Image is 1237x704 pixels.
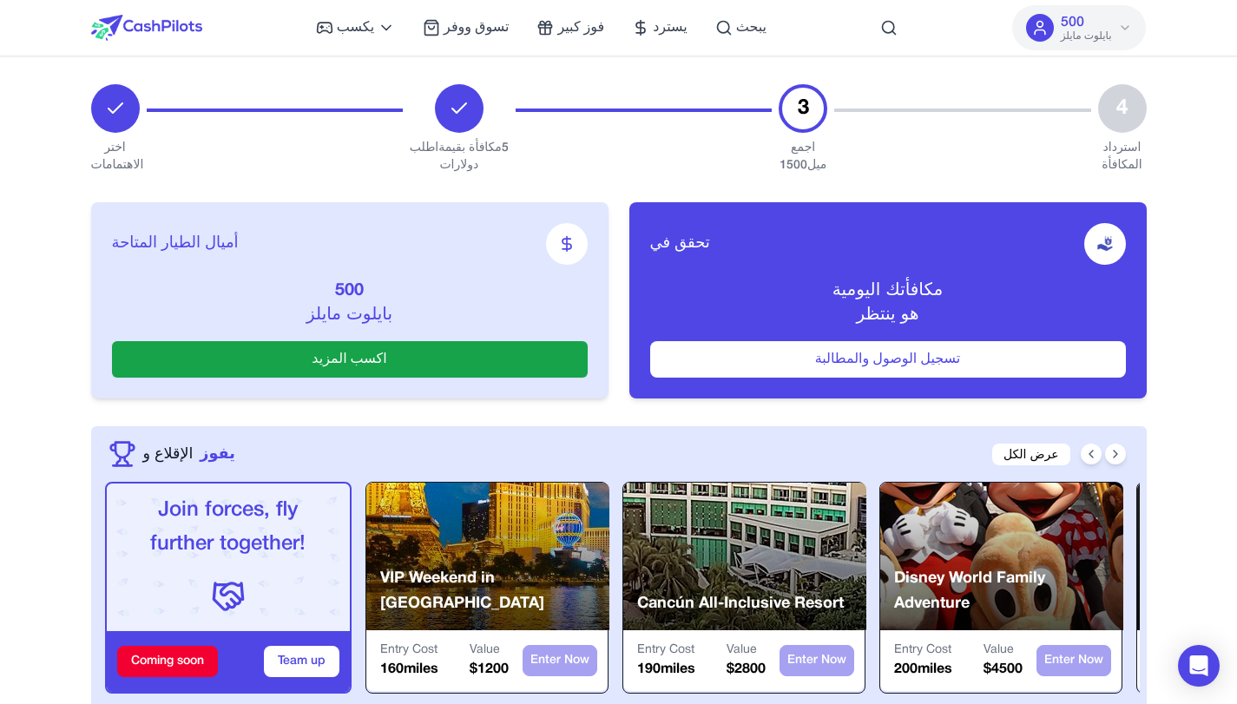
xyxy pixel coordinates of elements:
font: هو ينتظر [857,307,919,323]
button: 500بايلوت مايلز [1012,5,1147,50]
p: VIP Weekend in [GEOGRAPHIC_DATA] [380,566,609,617]
font: بايلوت مايلز [306,307,392,323]
a: يكسب [316,17,395,38]
a: يسترد [632,17,688,38]
a: تسوق ووفر [423,17,509,38]
p: Value [727,641,766,659]
p: $ 1200 [470,659,509,680]
p: Value [984,641,1023,659]
font: ميل [807,160,826,171]
p: Value [470,641,509,659]
font: يفوز [200,447,234,461]
p: 160 miles [380,659,438,680]
p: $ 2800 [727,659,766,680]
font: الاهتمامات [91,160,144,171]
button: اكسب المزيد [112,341,588,378]
button: تسجيل الوصول والمطالبة [650,341,1126,378]
font: يبحث [736,22,767,34]
p: Entry Cost [637,641,695,659]
div: Coming soon [117,646,218,677]
font: بايلوت مايلز [1061,31,1112,41]
font: تسوق ووفر [444,22,509,34]
font: اكسب المزيد [312,353,386,365]
a: عرض الكل [992,444,1070,465]
font: مكافأة بقيمة [438,142,502,154]
font: المكافأة [1102,160,1142,171]
font: 500 [1061,16,1084,29]
a: فوز كبير [536,17,604,38]
p: 500 [112,279,588,303]
a: يبحث [715,17,767,38]
font: اطلب [410,142,438,154]
font: 3 [798,99,809,118]
p: 200 miles [894,659,952,680]
p: Disney World Family Adventure [894,566,1123,617]
font: يسترد [653,22,688,34]
button: Enter Now [523,645,597,676]
p: Entry Cost [380,641,438,659]
p: $ 4500 [984,659,1023,680]
font: عرض الكل [1003,450,1059,461]
font: فوز كبير [557,22,604,34]
font: اجمع [791,142,815,154]
p: Join forces, fly further together! [121,494,336,562]
font: 4 [1116,99,1128,118]
button: Team up [264,646,339,677]
font: تسجيل الوصول والمطالبة [815,353,961,365]
font: تحقق في [650,236,710,251]
font: يكسب [337,22,374,34]
font: 5 [502,142,509,154]
font: اختر [104,142,126,154]
button: Enter Now [780,645,854,676]
div: فتح برنامج Intercom Messenger [1178,645,1220,687]
font: 1500 [780,160,807,171]
font: مكافأتك اليومية [832,283,943,299]
font: الإقلاع و [143,447,194,461]
a: الإقلاع ويفوز [143,443,235,465]
button: Enter Now [1036,645,1111,676]
p: Entry Cost [894,641,952,659]
img: شعار كاش بايلوت [91,15,202,41]
font: أميال الطيار المتاحة [112,236,239,251]
font: استرداد [1103,142,1142,154]
img: استلام الدولار [1096,235,1114,253]
font: دولارات [439,160,478,171]
p: 190 miles [637,659,695,680]
p: Cancún All-Inclusive Resort [637,591,844,616]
